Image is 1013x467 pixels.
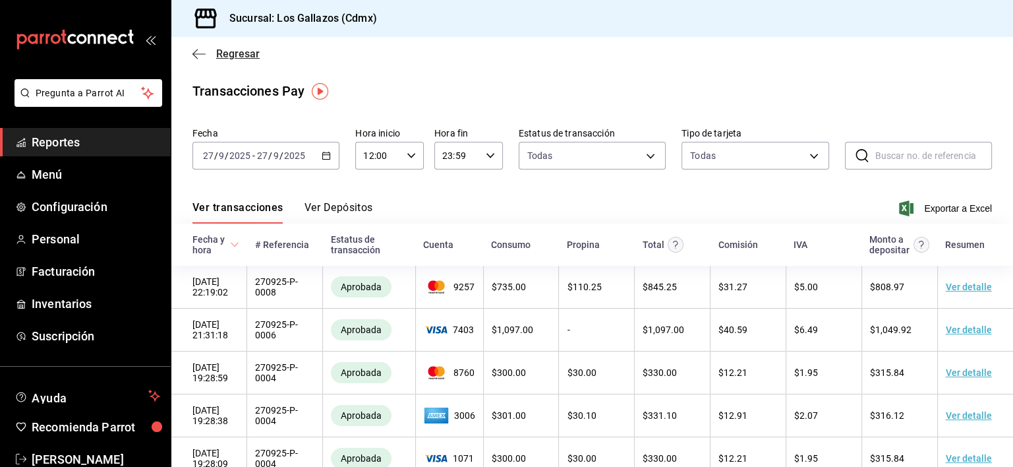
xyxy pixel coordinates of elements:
div: navigation tabs [192,201,373,224]
span: $ 2.07 [794,410,818,421]
span: Recomienda Parrot [32,418,160,436]
span: $ 30.00 [567,453,596,464]
span: $ 1,097.00 [492,325,533,335]
span: Inventarios [32,295,160,313]
svg: Este monto equivale al total pagado por el comensal antes de aplicar Comisión e IVA. [668,237,683,253]
input: ---- [229,150,251,161]
span: $ 12.21 [718,367,747,378]
span: $ 315.84 [870,367,904,378]
td: 270925-P-0006 [247,309,323,352]
span: Personal [32,230,160,248]
div: Estatus de transacción [331,234,407,255]
span: $ 5.00 [794,282,818,292]
a: Ver detalle [946,453,992,464]
span: $ 1,097.00 [643,325,684,335]
label: Tipo de tarjeta [681,129,828,138]
a: Ver detalle [946,410,992,421]
span: $ 110.25 [567,282,601,292]
div: Transacciones cobradas de manera exitosa. [331,276,391,297]
span: $ 12.21 [718,453,747,464]
span: $ 6.49 [794,325,818,335]
span: 7403 [424,325,475,335]
button: Ver transacciones [192,201,283,224]
div: Propina [567,239,600,250]
span: Ayuda [32,388,143,404]
input: ---- [283,150,306,161]
label: Hora fin [434,129,503,138]
div: Resumen [945,239,985,250]
span: $ 1,049.92 [870,325,912,335]
span: $ 40.59 [718,325,747,335]
span: / [268,150,272,161]
div: Cuenta [423,239,453,250]
span: Fecha y hora [192,234,239,255]
span: $ 808.97 [870,282,904,292]
span: $ 1.95 [794,453,818,464]
svg: Este es el monto resultante del total pagado menos comisión e IVA. Esta será la parte que se depo... [913,237,929,253]
span: $ 735.00 [492,282,526,292]
button: Pregunta a Parrot AI [14,79,162,107]
div: # Referencia [255,239,309,250]
span: Menú [32,166,160,183]
span: Aprobada [335,325,387,335]
span: $ 301.00 [492,410,526,421]
td: [DATE] 19:28:38 [171,394,247,437]
label: Fecha [192,129,339,138]
span: $ 1.95 [794,367,818,378]
span: / [279,150,283,161]
div: Fecha y hora [192,234,227,255]
label: Hora inicio [355,129,424,138]
span: $ 330.00 [643,367,677,378]
span: $ 31.27 [718,282,747,292]
td: 270925-P-0004 [247,394,323,437]
td: [DATE] 19:28:59 [171,352,247,394]
span: Aprobada [335,367,387,378]
td: 270925-P-0008 [247,266,323,309]
a: Ver detalle [946,325,992,335]
span: Pregunta a Parrot AI [36,86,142,100]
span: Configuración [32,198,160,216]
span: Reportes [32,133,160,151]
a: Ver detalle [946,282,992,292]
div: Transacciones cobradas de manera exitosa. [331,405,391,426]
img: Tooltip marker [312,83,328,100]
span: 1071 [424,453,475,464]
div: Transacciones cobradas de manera exitosa. [331,319,391,340]
span: - [252,150,255,161]
div: Comisión [718,239,758,250]
a: Ver detalle [946,367,992,378]
span: 9257 [424,280,475,294]
span: 8760 [424,366,475,379]
button: Regresar [192,47,260,60]
span: Aprobada [335,410,387,421]
div: Consumo [491,239,531,250]
span: / [214,150,218,161]
span: $ 300.00 [492,367,526,378]
span: $ 316.12 [870,410,904,421]
input: -- [218,150,225,161]
span: $ 331.10 [643,410,677,421]
span: $ 845.25 [643,282,677,292]
span: Todas [527,149,553,162]
span: 3006 [424,405,475,426]
div: Total [643,239,664,250]
input: -- [273,150,279,161]
button: Ver Depósitos [304,201,373,224]
button: Exportar a Excel [902,201,992,216]
span: $ 12.91 [718,410,747,421]
span: Aprobada [335,453,387,464]
input: -- [256,150,268,161]
span: Regresar [216,47,260,60]
span: $ 330.00 [643,453,677,464]
span: $ 30.00 [567,367,596,378]
input: Buscar no. de referencia [875,142,992,169]
td: [DATE] 22:19:02 [171,266,247,309]
div: IVA [794,239,807,250]
button: open_drawer_menu [145,34,156,45]
span: Facturación [32,263,160,280]
td: [DATE] 21:31:18 [171,309,247,352]
td: 270925-P-0004 [247,352,323,394]
label: Estatus de transacción [519,129,666,138]
span: $ 30.10 [567,410,596,421]
div: Transacciones Pay [192,81,304,101]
